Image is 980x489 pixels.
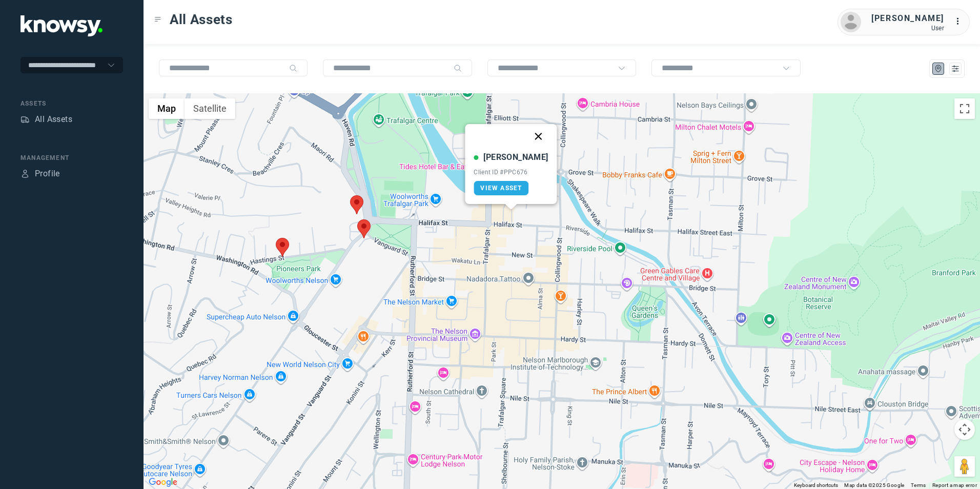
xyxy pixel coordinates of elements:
a: Report a map error [932,482,977,488]
div: All Assets [35,113,72,126]
div: Assets [21,115,30,124]
a: AssetsAll Assets [21,113,72,126]
button: Close [526,124,551,149]
div: Assets [21,99,123,108]
img: avatar.png [841,12,861,32]
img: Application Logo [21,15,103,36]
a: View Asset [474,181,528,195]
div: List [951,64,960,73]
button: Show street map [149,98,185,119]
a: Terms (opens in new tab) [911,482,926,488]
img: Google [146,476,180,489]
div: Search [454,64,462,72]
span: Map data ©2025 Google [844,482,904,488]
button: Drag Pegman onto the map to open Street View [954,456,975,477]
button: Keyboard shortcuts [794,482,838,489]
div: : [954,15,967,29]
div: Client ID #PPC676 [474,169,548,176]
div: Map [934,64,943,73]
span: All Assets [170,10,233,29]
tspan: ... [955,17,965,25]
div: Toggle Menu [154,16,161,23]
div: User [871,25,944,32]
a: Open this area in Google Maps (opens a new window) [146,476,180,489]
span: View Asset [480,185,522,192]
button: Show satellite imagery [185,98,235,119]
div: Management [21,153,123,162]
button: Map camera controls [954,419,975,440]
div: : [954,15,967,28]
div: [PERSON_NAME] [483,151,548,164]
div: Search [289,64,297,72]
div: [PERSON_NAME] [871,12,944,25]
div: Profile [21,169,30,178]
div: Profile [35,168,60,180]
a: ProfileProfile [21,168,60,180]
button: Toggle fullscreen view [954,98,975,119]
